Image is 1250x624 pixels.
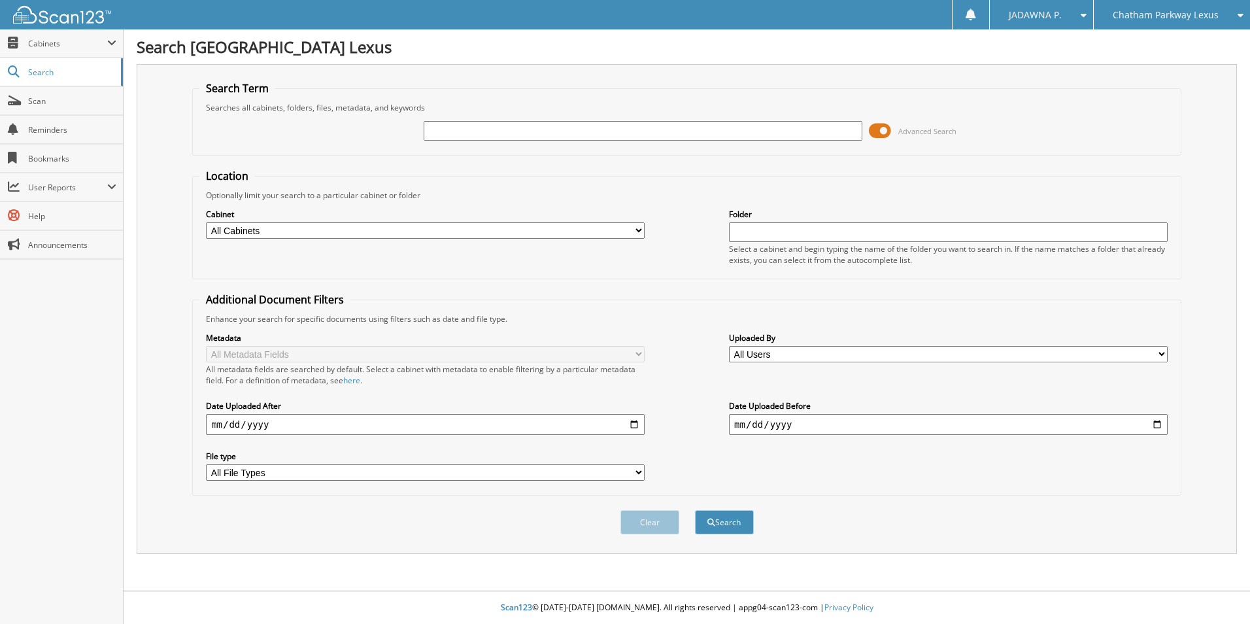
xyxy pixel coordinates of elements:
[28,95,116,107] span: Scan
[137,36,1237,58] h1: Search [GEOGRAPHIC_DATA] Lexus
[199,169,255,183] legend: Location
[501,602,532,613] span: Scan123
[28,38,107,49] span: Cabinets
[28,153,116,164] span: Bookmarks
[729,243,1168,266] div: Select a cabinet and begin typing the name of the folder you want to search in. If the name match...
[898,126,956,136] span: Advanced Search
[1113,11,1219,19] span: Chatham Parkway Lexus
[1009,11,1062,19] span: JADAWNA P.
[199,81,275,95] legend: Search Term
[729,209,1168,220] label: Folder
[206,332,645,343] label: Metadata
[206,209,645,220] label: Cabinet
[206,400,645,411] label: Date Uploaded After
[13,6,111,24] img: scan123-logo-white.svg
[206,364,645,386] div: All metadata fields are searched by default. Select a cabinet with metadata to enable filtering b...
[824,602,873,613] a: Privacy Policy
[199,190,1174,201] div: Optionally limit your search to a particular cabinet or folder
[620,510,679,534] button: Clear
[199,292,350,307] legend: Additional Document Filters
[28,67,114,78] span: Search
[28,182,107,193] span: User Reports
[28,239,116,251] span: Announcements
[28,211,116,222] span: Help
[124,592,1250,624] div: © [DATE]-[DATE] [DOMAIN_NAME]. All rights reserved | appg04-scan123-com |
[199,102,1174,113] div: Searches all cabinets, folders, files, metadata, and keywords
[729,400,1168,411] label: Date Uploaded Before
[729,332,1168,343] label: Uploaded By
[695,510,754,534] button: Search
[206,451,645,462] label: File type
[28,124,116,135] span: Reminders
[206,414,645,435] input: start
[199,313,1174,324] div: Enhance your search for specific documents using filters such as date and file type.
[1185,561,1250,624] iframe: Chat Widget
[729,414,1168,435] input: end
[343,375,360,386] a: here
